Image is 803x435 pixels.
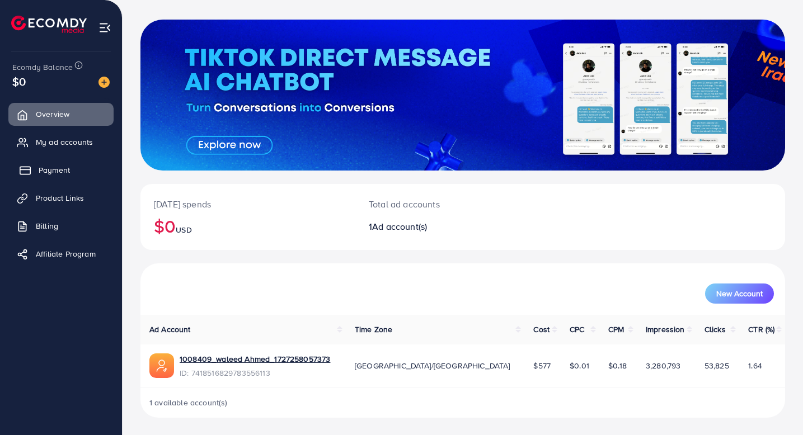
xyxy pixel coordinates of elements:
[180,353,330,365] a: 1008409_waleed Ahmed_1727258057373
[558,48,795,427] iframe: Chat
[8,215,114,237] a: Billing
[12,62,73,73] span: Ecomdy Balance
[36,192,84,204] span: Product Links
[176,224,191,235] span: USD
[98,77,110,88] img: image
[372,220,427,233] span: Ad account(s)
[149,324,191,335] span: Ad Account
[8,103,114,125] a: Overview
[98,21,111,34] img: menu
[180,367,330,379] span: ID: 7418516829783556113
[36,248,96,259] span: Affiliate Program
[369,221,503,232] h2: 1
[355,360,510,371] span: [GEOGRAPHIC_DATA]/[GEOGRAPHIC_DATA]
[369,197,503,211] p: Total ad accounts
[8,131,114,153] a: My ad accounts
[36,108,69,120] span: Overview
[355,324,392,335] span: Time Zone
[36,136,93,148] span: My ad accounts
[154,197,342,211] p: [DATE] spends
[533,324,550,335] span: Cost
[149,397,228,408] span: 1 available account(s)
[8,243,114,265] a: Affiliate Program
[39,164,70,176] span: Payment
[11,16,87,33] img: logo
[8,187,114,209] a: Product Links
[36,220,58,231] span: Billing
[149,353,174,378] img: ic-ads-acc.e4c84228.svg
[12,73,26,89] span: $0
[8,159,114,181] a: Payment
[154,215,342,237] h2: $0
[533,360,551,371] span: $577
